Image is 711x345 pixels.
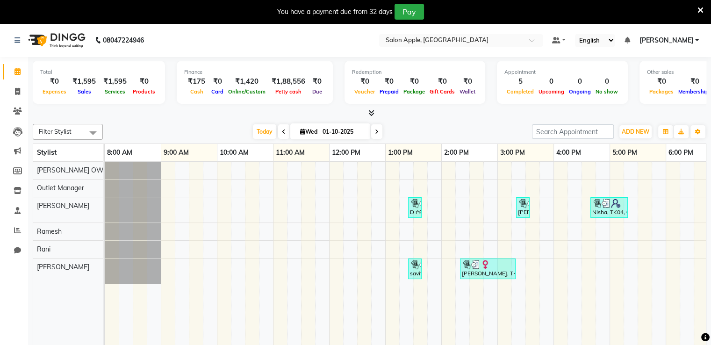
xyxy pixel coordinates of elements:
[40,88,69,95] span: Expenses
[395,4,424,20] button: Pay
[37,227,62,236] span: Ramesh
[209,76,226,87] div: ₹0
[517,199,529,216] div: [PERSON_NAME], TK03, 03:20 PM-03:30 PM, Threading - Eyebrows - [DEMOGRAPHIC_DATA]
[352,68,478,76] div: Redemption
[536,88,567,95] span: Upcoming
[619,125,652,138] button: ADD NEW
[666,146,696,159] a: 6:00 PM
[504,68,620,76] div: Appointment
[461,260,515,278] div: [PERSON_NAME], TK03, 02:20 PM-03:20 PM, Hair Cut - [DEMOGRAPHIC_DATA]
[401,76,427,87] div: ₹0
[40,76,69,87] div: ₹0
[409,199,421,216] div: D rYashasavi, TK02, 01:25 PM-01:40 PM, Hair Wash - Wella - [DEMOGRAPHIC_DATA]
[504,76,536,87] div: 5
[567,76,593,87] div: 0
[427,76,457,87] div: ₹0
[536,76,567,87] div: 0
[647,88,676,95] span: Packages
[622,128,649,135] span: ADD NEW
[457,88,478,95] span: Wallet
[498,146,527,159] a: 3:00 PM
[310,88,324,95] span: Due
[103,27,144,53] b: 08047224946
[40,68,158,76] div: Total
[39,128,72,135] span: Filter Stylist
[273,146,307,159] a: 11:00 AM
[37,184,84,192] span: Outlet Manager
[409,260,421,278] div: savita, TK01, 01:25 PM-01:40 PM, Hair Wash - Wella - [DEMOGRAPHIC_DATA]
[226,76,268,87] div: ₹1,420
[105,146,135,159] a: 8:00 AM
[554,146,583,159] a: 4:00 PM
[504,88,536,95] span: Completed
[273,88,304,95] span: Petty cash
[37,148,57,157] span: Stylist
[386,146,415,159] a: 1:00 PM
[593,88,620,95] span: No show
[37,245,50,253] span: Rani
[567,88,593,95] span: Ongoing
[591,199,627,216] div: Nisha, TK04, 04:40 PM-05:20 PM, Head Massage - Signature head massage - [DEMOGRAPHIC_DATA]
[610,146,639,159] a: 5:00 PM
[352,76,377,87] div: ₹0
[253,124,276,139] span: Today
[277,7,393,17] div: You have a payment due from 32 days
[184,68,325,76] div: Finance
[309,76,325,87] div: ₹0
[24,27,88,53] img: logo
[298,128,320,135] span: Wed
[647,76,676,87] div: ₹0
[69,76,100,87] div: ₹1,595
[377,76,401,87] div: ₹0
[427,88,457,95] span: Gift Cards
[37,201,89,210] span: [PERSON_NAME]
[457,76,478,87] div: ₹0
[102,88,128,95] span: Services
[130,76,158,87] div: ₹0
[268,76,309,87] div: ₹1,88,556
[532,124,614,139] input: Search Appointment
[401,88,427,95] span: Package
[442,146,471,159] a: 2:00 PM
[161,146,191,159] a: 9:00 AM
[330,146,363,159] a: 12:00 PM
[352,88,377,95] span: Voucher
[75,88,93,95] span: Sales
[320,125,366,139] input: 2025-10-01
[184,76,209,87] div: ₹175
[217,146,251,159] a: 10:00 AM
[226,88,268,95] span: Online/Custom
[377,88,401,95] span: Prepaid
[100,76,130,87] div: ₹1,595
[130,88,158,95] span: Products
[593,76,620,87] div: 0
[188,88,206,95] span: Cash
[209,88,226,95] span: Card
[639,36,693,45] span: [PERSON_NAME]
[37,263,89,271] span: [PERSON_NAME]
[37,166,117,174] span: [PERSON_NAME] OWNER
